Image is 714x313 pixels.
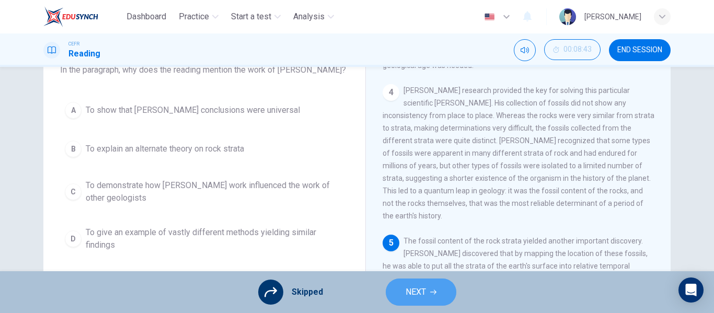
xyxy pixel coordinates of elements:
span: Dashboard [126,10,166,23]
img: Profile picture [559,8,576,25]
span: NEXT [406,285,426,299]
button: Dashboard [122,7,170,26]
div: Open Intercom Messenger [678,277,704,303]
div: 5 [383,235,399,251]
img: en [483,13,496,21]
span: Analysis [293,10,325,23]
button: 00:08:43 [544,39,601,60]
div: [PERSON_NAME] [584,10,641,23]
div: 4 [383,84,399,101]
h1: Reading [68,48,100,60]
button: Practice [175,7,223,26]
span: Practice [179,10,209,23]
span: CEFR [68,40,79,48]
button: END SESSION [609,39,671,61]
span: [PERSON_NAME] research provided the key for solving this particular scientific [PERSON_NAME]. His... [383,86,654,220]
div: Mute [514,39,536,61]
span: 00:08:43 [563,45,592,54]
span: Start a test [231,10,271,23]
img: EduSynch logo [43,6,98,27]
button: NEXT [386,279,456,306]
span: In the paragraph, why does the reading mention the work of [PERSON_NAME]? [60,64,349,76]
div: Hide [544,39,601,61]
button: Start a test [227,7,285,26]
span: END SESSION [617,46,662,54]
a: EduSynch logo [43,6,122,27]
button: Analysis [289,7,338,26]
span: Skipped [292,286,323,298]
